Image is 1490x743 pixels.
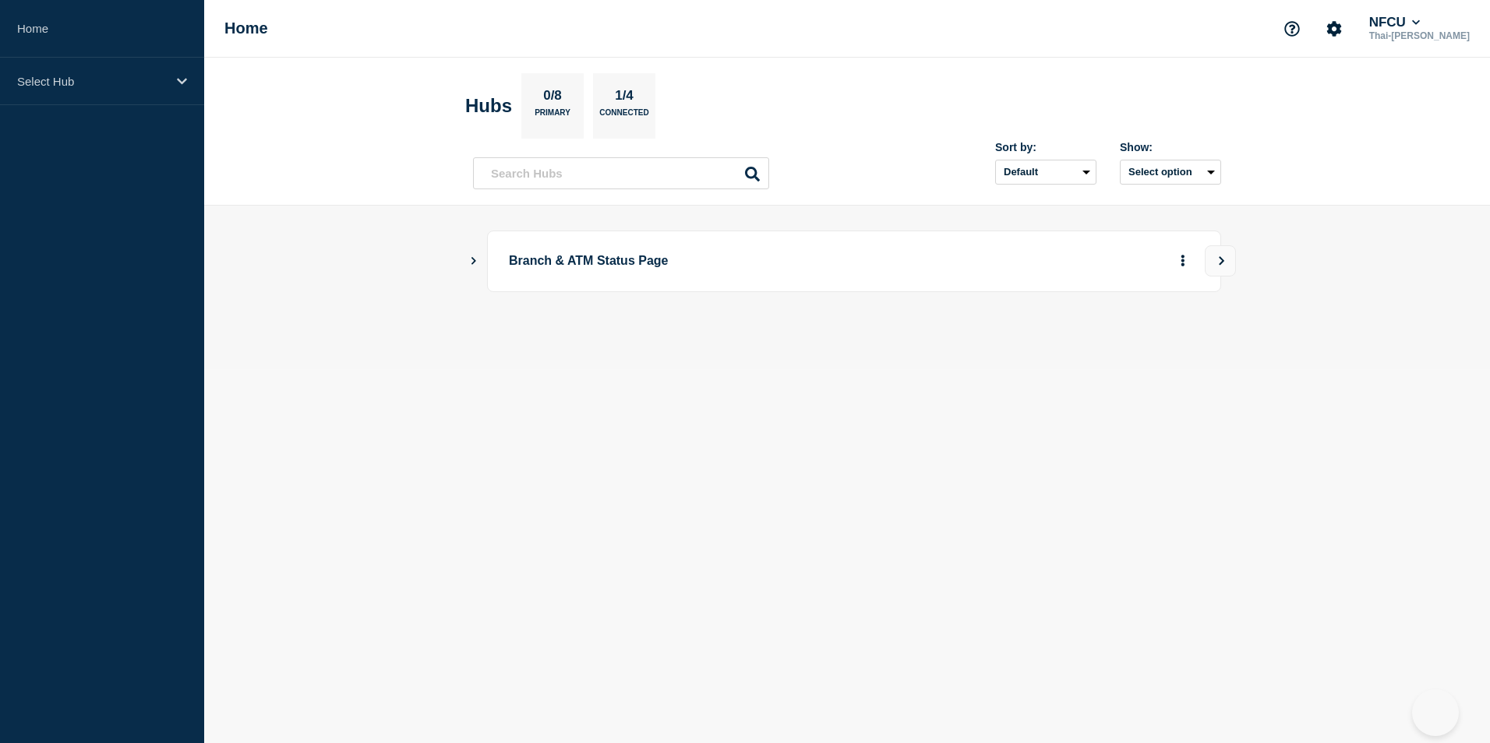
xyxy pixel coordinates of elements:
[473,157,769,189] input: Search Hubs
[1120,160,1221,185] button: Select option
[1412,689,1459,736] iframe: Help Scout Beacon - Open
[17,75,167,88] p: Select Hub
[470,255,478,267] button: Show Connected Hubs
[535,108,570,125] p: Primary
[1120,141,1221,153] div: Show:
[995,160,1096,185] select: Sort by
[1366,15,1424,30] button: NFCU
[1173,247,1193,276] button: More actions
[1318,12,1351,45] button: Account settings
[509,247,940,276] p: Branch & ATM Status Page
[995,141,1096,153] div: Sort by:
[599,108,648,125] p: Connected
[1366,30,1473,41] p: Thai-[PERSON_NAME]
[465,95,512,117] h2: Hubs
[609,88,640,108] p: 1/4
[1276,12,1308,45] button: Support
[1205,245,1236,276] button: View
[224,19,268,37] h1: Home
[538,88,568,108] p: 0/8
